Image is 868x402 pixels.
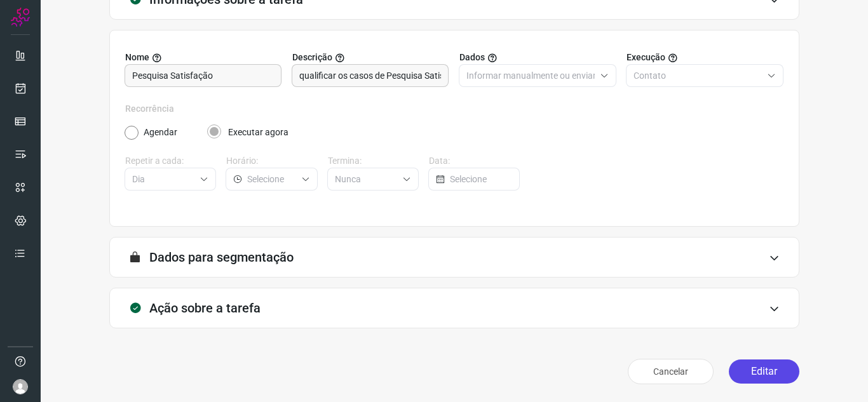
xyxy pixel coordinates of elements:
span: Descrição [292,51,332,64]
label: Recorrência [125,102,783,116]
input: Selecione o tipo de envio [466,65,595,86]
label: Termina: [328,154,419,168]
input: Selecione [247,168,295,190]
label: Executar agora [228,126,288,139]
input: Selecione [335,168,397,190]
input: Selecione o tipo de envio [634,65,762,86]
label: Repetir a cada: [125,154,216,168]
button: Editar [729,359,799,384]
span: Nome [125,51,149,64]
img: avatar-user-boy.jpg [13,379,28,394]
input: Selecione [132,168,194,190]
h3: Dados para segmentação [149,250,294,265]
label: Horário: [226,154,317,168]
button: Cancelar [628,359,714,384]
input: Selecione [450,168,512,190]
input: Forneça uma breve descrição da sua tarefa. [299,65,441,86]
h3: Ação sobre a tarefa [149,300,261,316]
label: Data: [429,154,520,168]
input: Digite o nome para a sua tarefa. [132,65,274,86]
label: Agendar [144,126,177,139]
span: Dados [459,51,485,64]
img: Logo [11,8,30,27]
span: Execução [627,51,665,64]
